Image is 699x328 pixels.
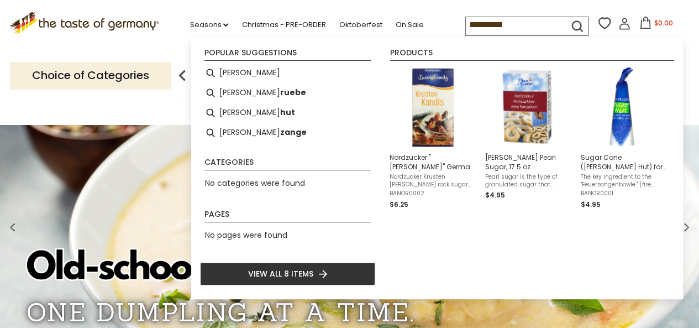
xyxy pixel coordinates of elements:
[581,153,668,171] span: Sugar Cone ([PERSON_NAME] Hut) for "Feuerzangen" Bowle
[10,62,171,89] p: Choice of Categories
[390,200,408,209] span: $6.25
[280,126,307,139] b: zange
[248,268,313,280] span: View all 8 items
[191,38,683,300] div: Instant Search Results
[581,190,668,197] span: BANOR0001
[200,123,375,143] li: zuckerzange
[390,153,476,171] span: Nordzucker "[PERSON_NAME]" German Rock Sugar, 500g
[205,230,287,241] span: No pages were found
[200,262,375,285] li: View all 8 items
[280,106,295,119] b: hut
[385,63,481,215] li: Nordzucker "Kandis" German Rock Sugar, 500g
[485,173,572,189] span: Pearl sugar is the type of granulated sugar that resembles small pearls. It's known for retaining...
[339,19,382,31] a: Oktoberfest
[390,67,476,210] a: Nordzucker "[PERSON_NAME]" German Rock Sugar, 500gNordzucker Krusten [PERSON_NAME] rock sugar pro...
[241,19,325,31] a: Christmas - PRE-ORDER
[654,18,672,28] span: $0.00
[576,63,672,215] li: Sugar Cone (Zucker Hut) for "Feuerzangen" Bowle
[200,103,375,123] li: zuckerhut
[581,173,668,189] span: The key ingredient to the "Feuerzangenbowle." (fire tongs punch). Place the the sugar cone on top...
[581,200,601,209] span: $4.95
[481,63,576,215] li: Dan Sukker Pearl Sugar, 17.5 oz.
[485,153,572,171] span: [PERSON_NAME] Pearl Sugar, 17.5 oz.
[280,86,306,99] b: ruebe
[581,67,668,210] a: Sugar Cone ([PERSON_NAME] Hut) for "Feuerzangen" BowleThe key ingredient to the "Feuerzangenbowle...
[200,83,375,103] li: zuckerruebe
[395,19,423,31] a: On Sale
[204,158,371,170] li: Categories
[633,17,680,33] button: $0.00
[171,65,193,87] img: previous arrow
[190,19,228,31] a: Seasons
[390,190,476,197] span: BANOR0002
[204,210,371,222] li: Pages
[204,49,371,61] li: Popular suggestions
[390,173,476,189] span: Nordzucker Krusten [PERSON_NAME] rock sugar provides a sweet and earthy aromatic caramel flavor t...
[390,49,674,61] li: Products
[485,190,505,200] span: $4.95
[205,178,305,189] span: No categories were found
[200,63,375,83] li: zucker
[485,67,572,210] a: [PERSON_NAME] Pearl Sugar, 17.5 oz.Pearl sugar is the type of granulated sugar that resembles sma...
